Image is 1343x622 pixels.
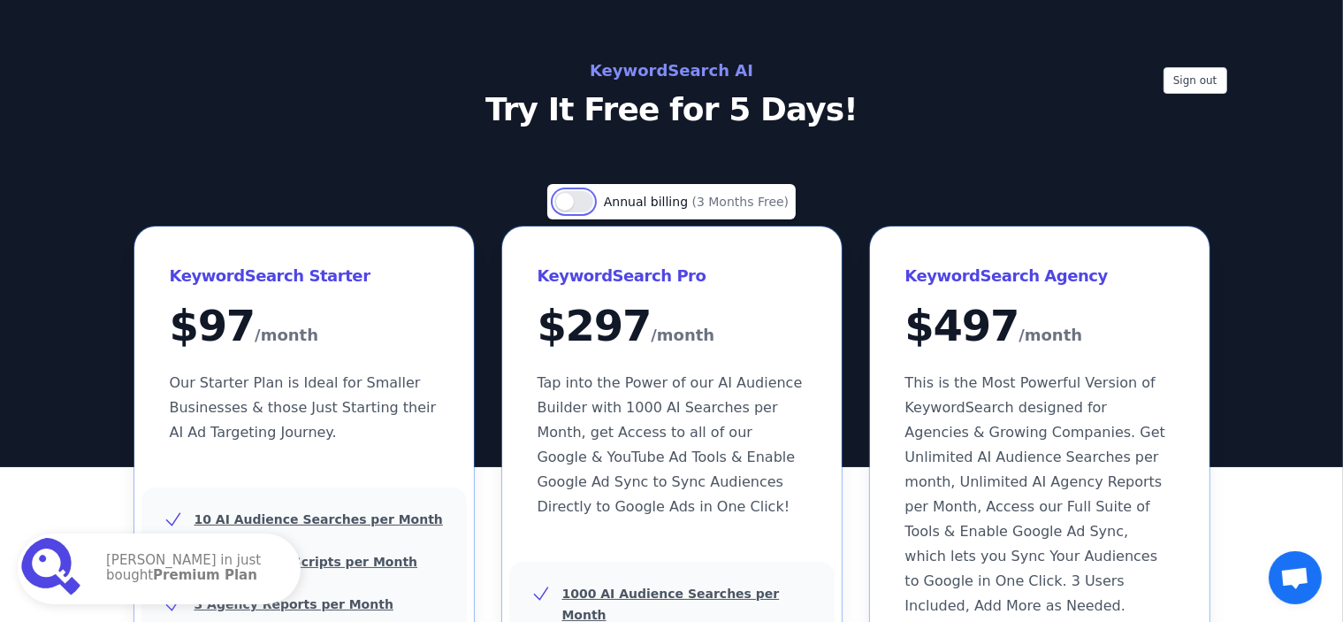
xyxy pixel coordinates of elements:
[1269,551,1322,604] a: 开放式聊天
[905,262,1174,290] h3: KeywordSearch Agency
[651,321,714,349] span: /month
[195,555,418,569] u: 5 YouTube Ad Scripts per Month
[562,587,780,622] u: 1000 AI Audience Searches per Month
[538,374,803,515] span: Tap into the Power of our AI Audience Builder with 1000 AI Searches per Month, get Access to all ...
[538,304,806,349] div: $ 297
[195,597,393,611] u: 3 Agency Reports per Month
[106,553,283,585] p: [PERSON_NAME] in just bought
[170,374,437,441] span: Our Starter Plan is Ideal for Smaller Businesses & those Just Starting their AI Ad Targeting Jour...
[195,512,443,526] u: 10 AI Audience Searches per Month
[170,304,439,349] div: $ 97
[1164,67,1227,94] button: Sign out
[538,262,806,290] h3: KeywordSearch Pro
[905,374,1165,614] span: This is the Most Powerful Version of KeywordSearch designed for Agencies & Growing Companies. Get...
[276,57,1068,85] h2: KeywordSearch AI
[276,92,1068,127] p: Try It Free for 5 Days!
[905,304,1174,349] div: $ 497
[170,262,439,290] h3: KeywordSearch Starter
[604,195,692,209] span: Annual billing
[692,195,790,209] span: (3 Months Free)
[255,321,318,349] span: /month
[153,567,257,583] strong: Premium Plan
[1019,321,1082,349] span: /month
[21,537,85,601] img: Premium Plan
